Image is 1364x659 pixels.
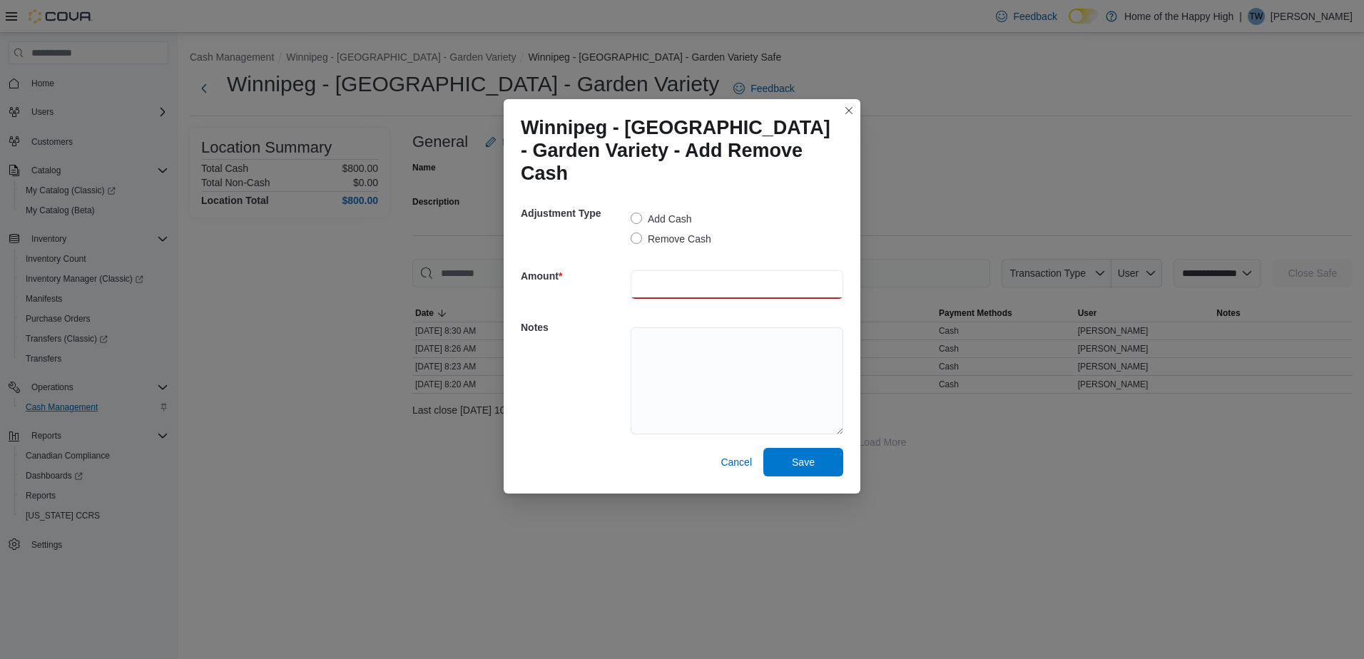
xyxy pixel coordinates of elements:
[631,210,691,228] label: Add Cash
[792,455,815,469] span: Save
[631,230,711,247] label: Remove Cash
[721,455,752,469] span: Cancel
[840,102,857,119] button: Closes this modal window
[521,199,628,228] h5: Adjustment Type
[521,313,628,342] h5: Notes
[763,448,843,476] button: Save
[521,262,628,290] h5: Amount
[715,448,758,476] button: Cancel
[521,116,832,185] h1: Winnipeg - [GEOGRAPHIC_DATA] - Garden Variety - Add Remove Cash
